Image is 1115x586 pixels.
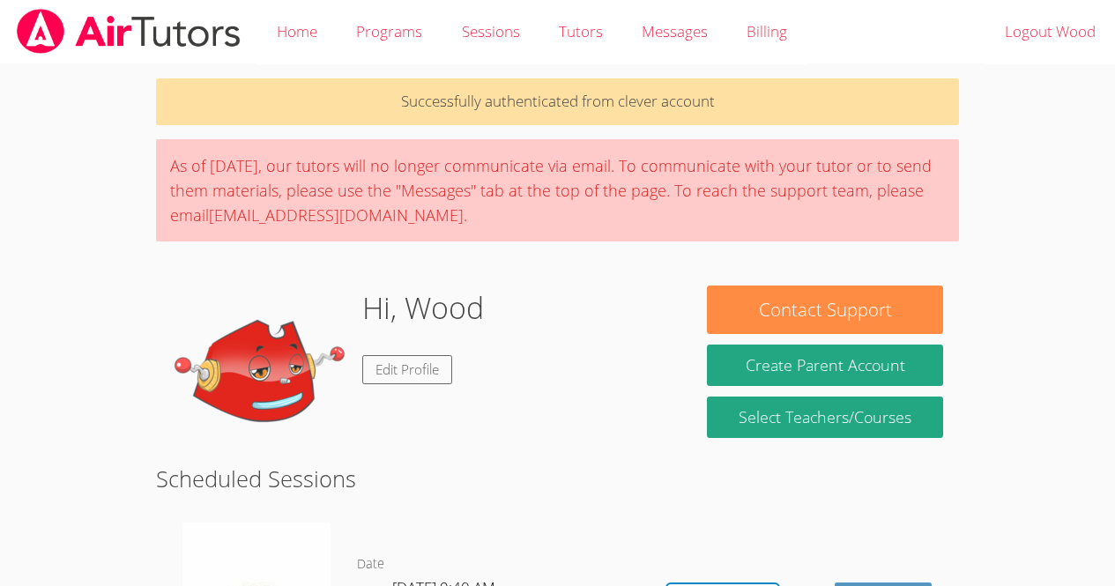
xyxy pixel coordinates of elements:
[156,78,959,125] p: Successfully authenticated from clever account
[707,286,942,334] button: Contact Support
[362,355,452,384] a: Edit Profile
[156,462,959,495] h2: Scheduled Sessions
[362,286,484,330] h1: Hi, Wood
[156,139,959,241] div: As of [DATE], our tutors will no longer communicate via email. To communicate with your tutor or ...
[707,345,942,386] button: Create Parent Account
[172,286,348,462] img: default.png
[15,9,242,54] img: airtutors_banner-c4298cdbf04f3fff15de1276eac7730deb9818008684d7c2e4769d2f7ddbe033.png
[707,397,942,438] a: Select Teachers/Courses
[642,21,708,41] span: Messages
[357,553,384,575] dt: Date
